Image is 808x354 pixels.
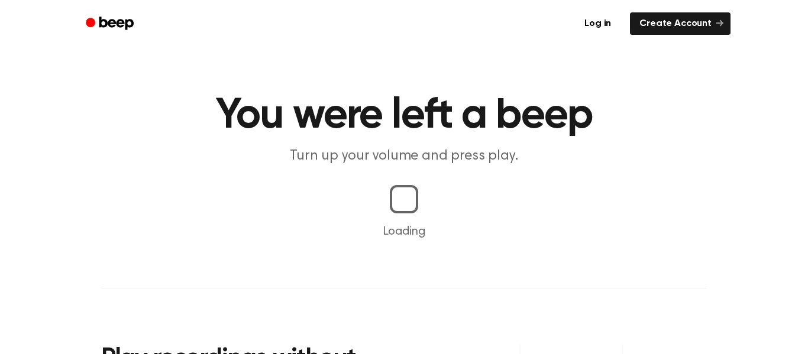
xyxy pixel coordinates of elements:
[177,147,631,166] p: Turn up your volume and press play.
[14,223,794,241] p: Loading
[630,12,731,35] a: Create Account
[573,10,623,37] a: Log in
[77,12,144,35] a: Beep
[101,95,707,137] h1: You were left a beep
